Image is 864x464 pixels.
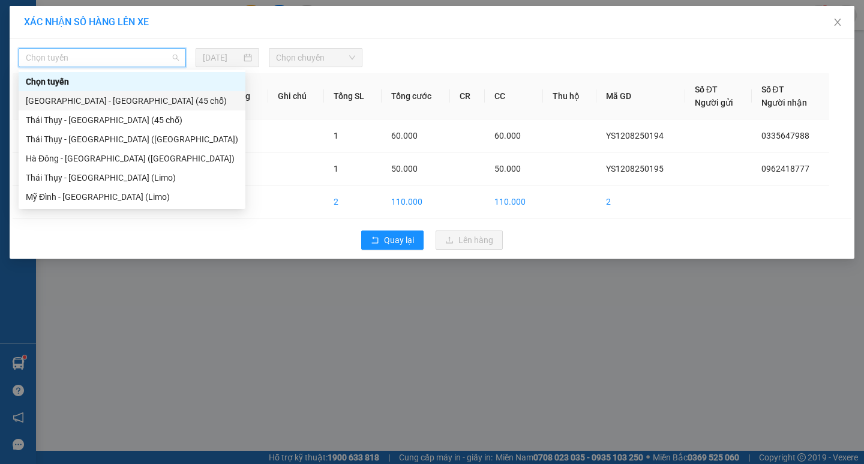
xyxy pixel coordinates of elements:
[35,43,158,76] span: VP [GEOGRAPHIC_DATA] -
[494,164,521,173] span: 50.000
[19,187,245,206] div: Mỹ Đình - Thái Thụy (Limo)
[761,164,809,173] span: 0962418777
[13,119,53,152] td: 1
[596,185,685,218] td: 2
[436,230,503,250] button: uploadLên hàng
[485,185,543,218] td: 110.000
[384,234,414,247] span: Quay lại
[35,55,137,76] span: DCT20/51A Phường [GEOGRAPHIC_DATA]
[19,72,245,91] div: Chọn tuyến
[361,230,424,250] button: rollbackQuay lại
[371,236,379,246] span: rollback
[19,91,245,110] div: Hà Nội - Thái Thụy (45 chỗ)
[324,73,382,119] th: Tổng SL
[26,113,238,127] div: Thái Thụy - [GEOGRAPHIC_DATA] (45 chỗ)
[9,49,22,58] span: Gửi
[596,73,685,119] th: Mã GD
[450,73,485,119] th: CR
[268,73,323,119] th: Ghi chú
[51,17,91,26] strong: HOTLINE :
[26,152,238,165] div: Hà Đông - [GEOGRAPHIC_DATA] ([GEOGRAPHIC_DATA])
[24,16,149,28] span: XÁC NHẬN SỐ HÀNG LÊN XE
[695,98,733,107] span: Người gửi
[276,49,355,67] span: Chọn chuyến
[821,6,854,40] button: Close
[494,131,521,140] span: 60.000
[94,17,129,26] span: 19009397
[334,131,338,140] span: 1
[26,190,238,203] div: Mỹ Đình - [GEOGRAPHIC_DATA] (Limo)
[26,75,238,88] div: Chọn tuyến
[19,168,245,187] div: Thái Thụy - Mỹ Đình (Limo)
[68,82,121,92] span: 0388467105
[695,85,718,94] span: Số ĐT
[833,17,842,27] span: close
[26,49,179,67] span: Chọn tuyến
[26,133,238,146] div: Thái Thụy - [GEOGRAPHIC_DATA] ([GEOGRAPHIC_DATA])
[606,131,664,140] span: YS1208250194
[26,171,238,184] div: Thái Thụy - [GEOGRAPHIC_DATA] (Limo)
[334,164,338,173] span: 1
[203,51,242,64] input: 12/08/2025
[324,185,382,218] td: 2
[26,94,238,107] div: [GEOGRAPHIC_DATA] - [GEOGRAPHIC_DATA] (45 chỗ)
[761,131,809,140] span: 0335647988
[13,152,53,185] td: 2
[19,110,245,130] div: Thái Thụy - Hà Nội (45 chỗ)
[761,98,807,107] span: Người nhận
[543,73,596,119] th: Thu hộ
[19,130,245,149] div: Thái Thụy - Hà Đông (Limo)
[485,73,543,119] th: CC
[35,31,38,41] span: -
[761,85,784,94] span: Số ĐT
[37,82,121,92] span: c sim -
[606,164,664,173] span: YS1208250195
[13,73,53,119] th: STT
[391,131,418,140] span: 60.000
[391,164,418,173] span: 50.000
[382,73,450,119] th: Tổng cước
[19,149,245,168] div: Hà Đông - Thái Thụy (Limo)
[26,7,155,16] strong: CÔNG TY VẬN TẢI ĐỨC TRƯỞNG
[382,185,450,218] td: 110.000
